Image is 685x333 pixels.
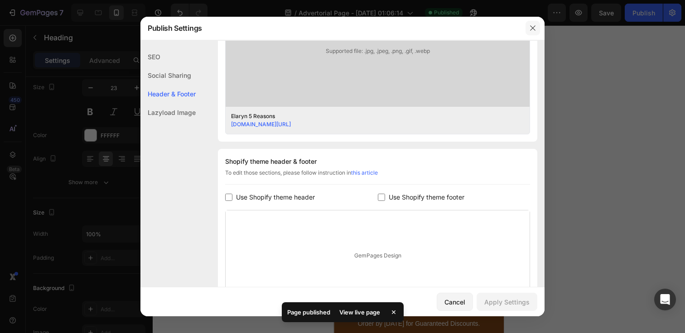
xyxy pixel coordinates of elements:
[444,297,465,307] div: Cancel
[140,66,196,85] div: Social Sharing
[10,294,160,302] p: Order by [DATE] for Guaranteed Discounts.
[231,121,291,128] a: [DOMAIN_NAME][URL]
[46,221,99,228] strong: [PERSON_NAME]
[287,308,330,317] p: Page published
[351,169,378,176] a: this article
[39,233,100,241] p: Last Updated [DATE]
[226,210,530,301] div: GemPages Design
[140,16,521,40] div: Publish Settings
[231,112,510,120] div: Elaryn 5 Reasons
[140,85,196,103] div: Header & Footer
[38,220,101,230] h2: By
[38,232,101,242] div: Rich Text Editor. Editing area: main
[9,269,161,290] a: GET 30% OFF
[64,275,106,283] p: GET 30% OFF
[225,156,530,167] div: Shopify theme header & footer
[437,293,473,311] button: Cancel
[140,48,196,66] div: SEO
[9,67,161,214] h1: 5 Reasons Why Women Who Just Got Baptized Feel Lost in Scripture... And How This Guide Ends It fo...
[45,5,106,14] span: iPhone 13 Mini ( 375 px)
[334,306,386,319] div: View live page
[140,103,196,122] div: Lazyload Image
[477,293,537,311] button: Apply Settings
[57,57,82,66] div: Heading
[225,169,530,185] div: To edit those sections, please follow instruction in
[484,297,530,307] div: Apply Settings
[389,192,464,203] span: Use Shopify theme footer
[236,192,315,203] span: Use Shopify theme header
[654,289,676,310] div: Open Intercom Messenger
[226,47,530,55] span: Supported file: .jpg, .jpeg, .png, .gif, .webp
[53,25,118,51] strong: Sisterhood in Scripture
[9,219,32,242] img: gempages_585844795109278403-7622dce5-0e1c-430a-9b11-53c5da014e9a.webp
